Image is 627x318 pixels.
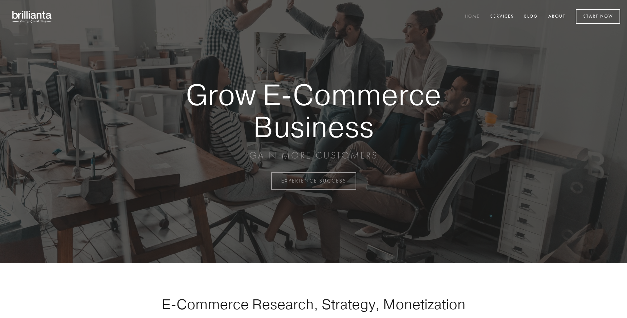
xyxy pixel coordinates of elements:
strong: Grow E-Commerce Business [162,79,465,143]
a: About [544,11,570,22]
a: EXPERIENCE SUCCESS [271,172,356,190]
p: GAIN MORE CUSTOMERS [162,149,465,162]
a: Blog [520,11,542,22]
a: Start Now [576,9,620,24]
img: brillianta - research, strategy, marketing [7,7,58,26]
a: Home [460,11,484,22]
h1: E-Commerce Research, Strategy, Monetization [140,296,487,313]
a: Services [486,11,518,22]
